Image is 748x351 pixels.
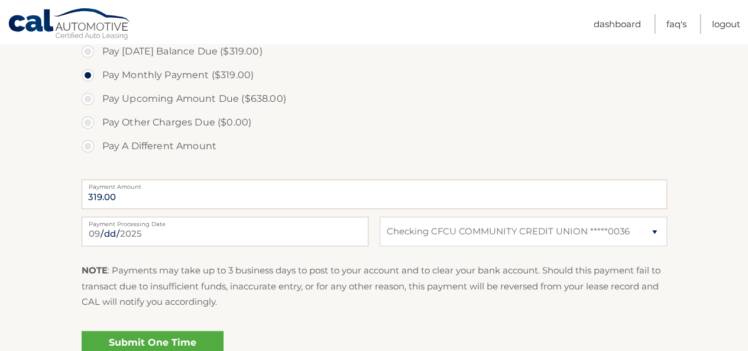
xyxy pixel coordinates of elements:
[82,87,667,111] label: Pay Upcoming Amount Due ($638.00)
[82,111,667,134] label: Pay Other Charges Due ($0.00)
[712,14,740,34] a: Logout
[8,8,132,42] a: Cal Automotive
[82,217,368,226] label: Payment Processing Date
[82,40,667,63] label: Pay [DATE] Balance Due ($319.00)
[594,14,641,34] a: Dashboard
[82,134,667,158] label: Pay A Different Amount
[82,217,368,246] input: Payment Date
[82,63,667,87] label: Pay Monthly Payment ($319.00)
[82,263,667,310] p: : Payments may take up to 3 business days to post to your account and to clear your bank account....
[82,265,108,276] strong: NOTE
[82,179,667,189] label: Payment Amount
[666,14,687,34] a: FAQ's
[82,179,667,209] input: Payment Amount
